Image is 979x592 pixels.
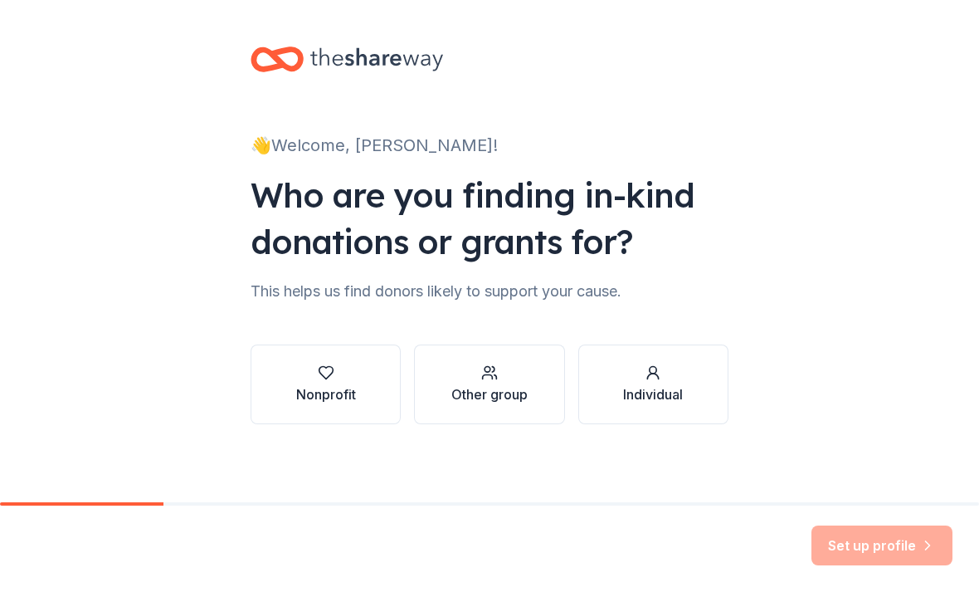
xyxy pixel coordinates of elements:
[578,345,728,424] button: Individual
[251,132,728,159] div: 👋 Welcome, [PERSON_NAME]!
[451,384,528,404] div: Other group
[251,172,728,265] div: Who are you finding in-kind donations or grants for?
[251,345,401,424] button: Nonprofit
[251,278,728,305] div: This helps us find donors likely to support your cause.
[296,384,356,404] div: Nonprofit
[414,345,564,424] button: Other group
[623,384,683,404] div: Individual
